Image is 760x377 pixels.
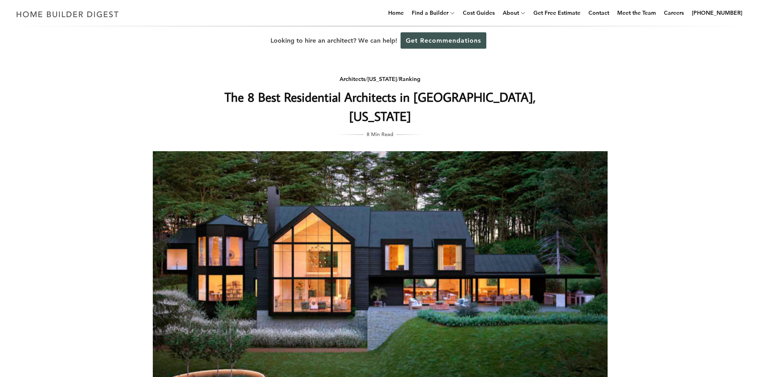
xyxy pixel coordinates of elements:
img: Home Builder Digest [13,6,122,22]
a: [US_STATE] [367,75,397,83]
h1: The 8 Best Residential Architects in [GEOGRAPHIC_DATA], [US_STATE] [221,87,539,126]
a: Ranking [399,75,420,83]
span: 8 Min Read [367,130,393,138]
a: Architects [340,75,365,83]
div: / / [221,74,539,84]
a: Get Recommendations [401,32,486,49]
